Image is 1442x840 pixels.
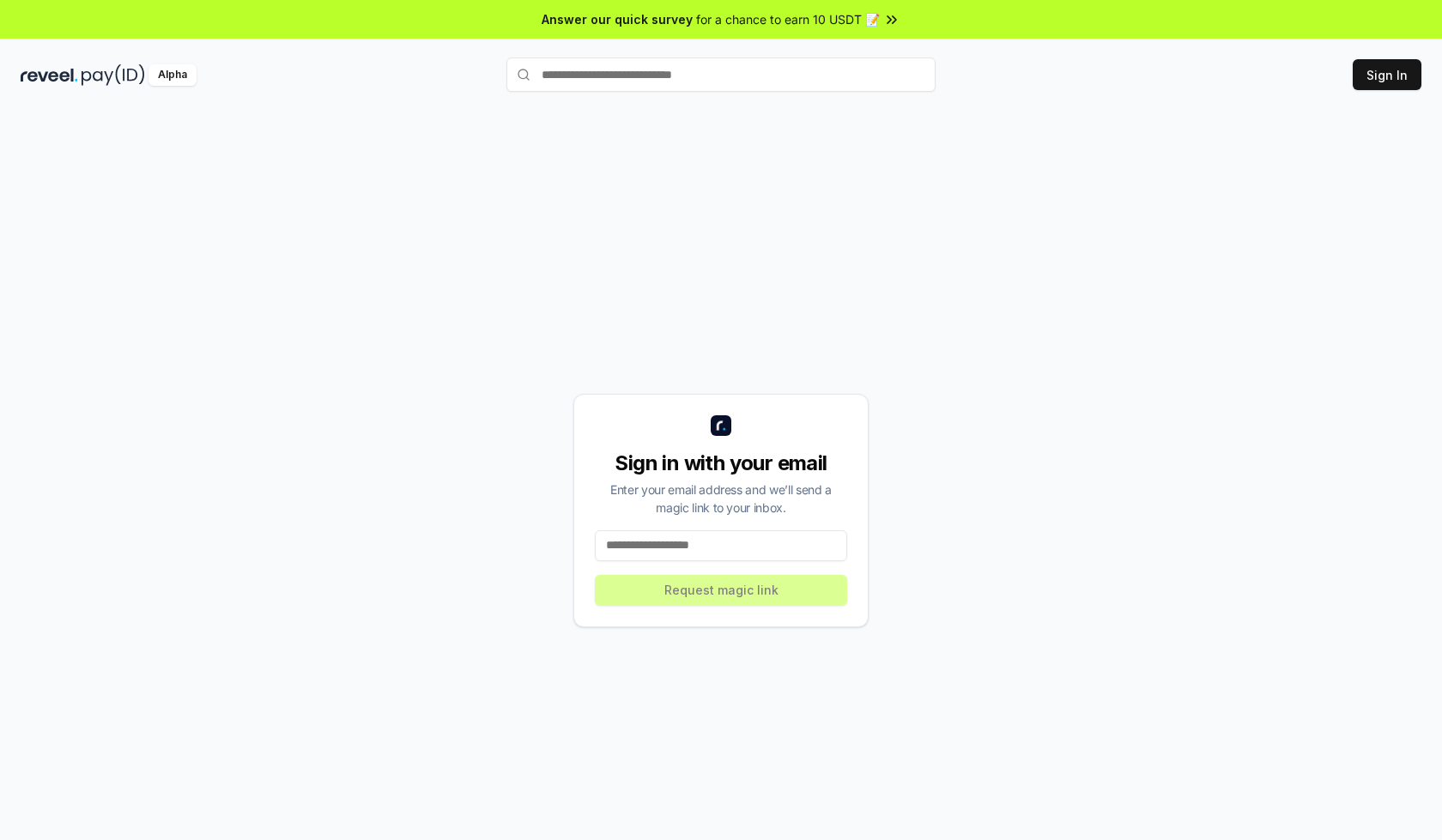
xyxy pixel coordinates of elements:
[21,64,78,86] img: reveel_dark
[595,450,847,477] div: Sign in with your email
[595,480,847,517] div: Enter your email address and we’ll send a magic link to your inbox.
[711,415,731,436] img: logo_small
[696,10,880,28] span: for a chance to earn 10 USDT 📝
[82,64,145,86] img: pay_id
[1353,59,1421,90] button: Sign In
[148,64,197,86] div: Alpha
[542,10,693,28] span: Answer our quick survey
